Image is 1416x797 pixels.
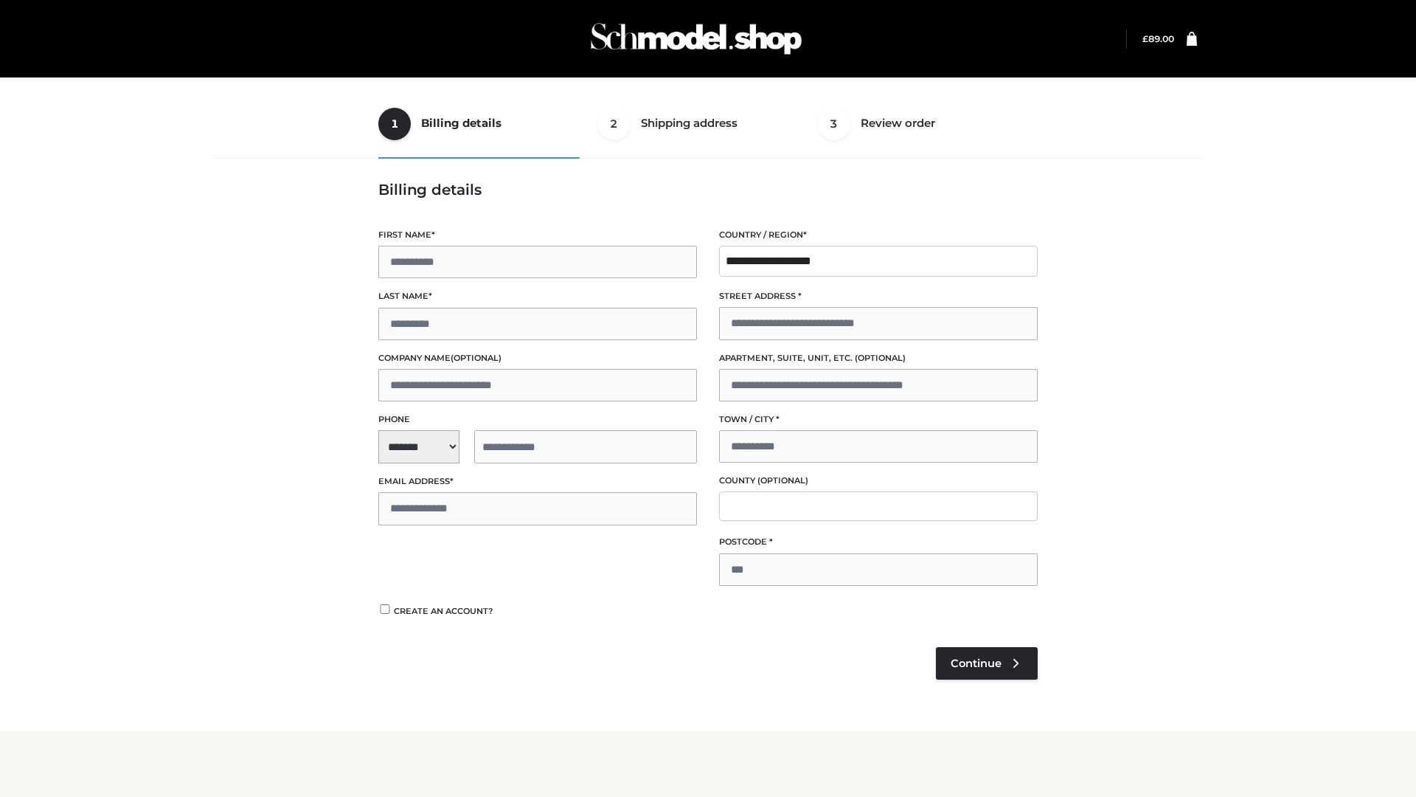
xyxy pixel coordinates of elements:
[719,228,1038,242] label: Country / Region
[1142,33,1174,44] a: £89.00
[378,351,697,365] label: Company name
[1142,33,1174,44] bdi: 89.00
[378,181,1038,199] h3: Billing details
[757,475,808,486] span: (optional)
[586,10,807,68] img: Schmodel Admin 964
[378,604,392,614] input: Create an account?
[936,647,1038,680] a: Continue
[719,351,1038,365] label: Apartment, suite, unit, etc.
[378,413,697,427] label: Phone
[1142,33,1148,44] span: £
[378,475,697,489] label: Email address
[855,353,906,363] span: (optional)
[951,657,1002,670] span: Continue
[719,289,1038,303] label: Street address
[378,289,697,303] label: Last name
[719,474,1038,488] label: County
[719,413,1038,427] label: Town / City
[378,228,697,242] label: First name
[394,606,493,616] span: Create an account?
[719,535,1038,549] label: Postcode
[451,353,502,363] span: (optional)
